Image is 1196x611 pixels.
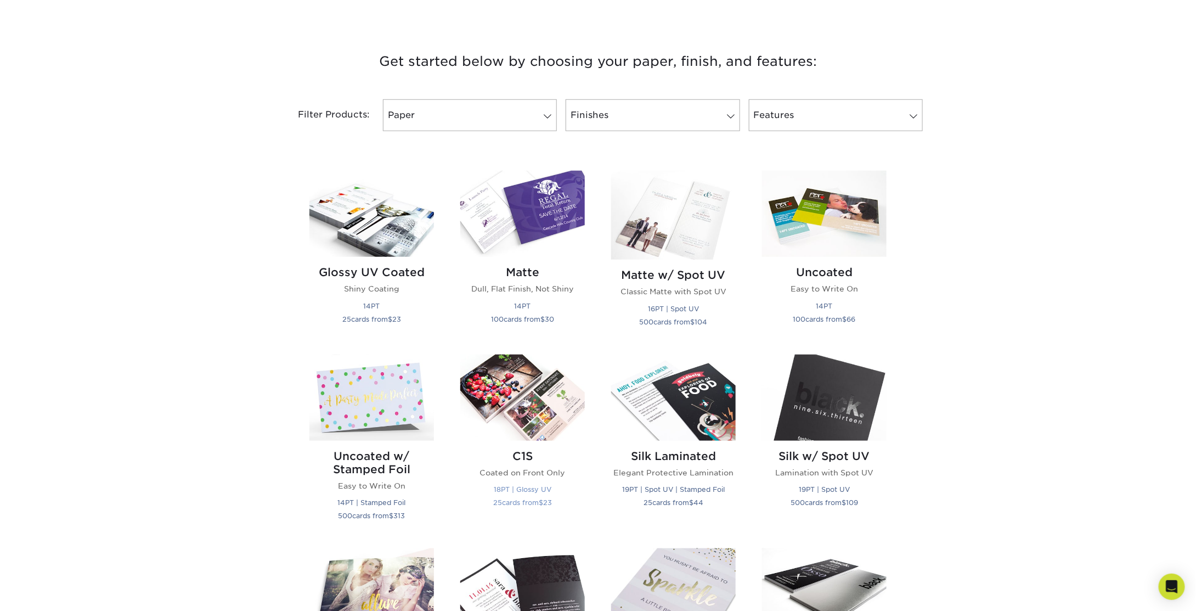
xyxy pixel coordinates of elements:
[383,99,557,131] a: Paper
[460,283,585,294] p: Dull, Flat Finish, Not Shiny
[364,302,380,310] small: 14PT
[494,485,551,494] small: 18PT | Glossy UV
[847,315,856,323] span: 66
[392,315,401,323] span: 23
[799,485,850,494] small: 19PT | Spot UV
[390,512,394,520] span: $
[309,480,434,491] p: Easy to Write On
[762,283,887,294] p: Easy to Write On
[515,302,531,310] small: 14PT
[388,315,392,323] span: $
[309,171,434,257] img: Glossy UV Coated Postcards
[338,498,406,507] small: 14PT | Stamped Foil
[611,286,736,297] p: Classic Matte with Spot UV
[791,498,858,507] small: cards from
[793,315,806,323] span: 100
[309,355,434,441] img: Uncoated w/ Stamped Foil Postcards
[309,450,434,476] h2: Uncoated w/ Stamped Foil
[611,171,736,341] a: Matte w/ Spot UV Postcards Matte w/ Spot UV Classic Matte with Spot UV 16PT | Spot UV 500cards fr...
[460,450,585,463] h2: C1S
[644,498,703,507] small: cards from
[611,355,736,441] img: Silk Laminated Postcards
[460,355,585,536] a: C1S Postcards C1S Coated on Front Only 18PT | Glossy UV 25cards from$23
[309,171,434,341] a: Glossy UV Coated Postcards Glossy UV Coated Shiny Coating 14PT 25cards from$23
[791,498,805,507] span: 500
[543,498,552,507] span: 23
[762,266,887,279] h2: Uncoated
[269,99,379,131] div: Filter Products:
[843,315,847,323] span: $
[309,266,434,279] h2: Glossy UV Coated
[762,450,887,463] h2: Silk w/ Spot UV
[611,450,736,463] h2: Silk Laminated
[846,498,858,507] span: 109
[545,315,554,323] span: 30
[539,498,543,507] span: $
[611,171,736,260] img: Matte w/ Spot UV Postcards
[493,498,552,507] small: cards from
[689,498,693,507] span: $
[493,498,502,507] span: 25
[691,318,695,326] span: $
[309,283,434,294] p: Shiny Coating
[762,171,887,257] img: Uncoated Postcards
[644,498,652,507] span: 25
[640,318,654,326] span: 500
[762,355,887,536] a: Silk w/ Spot UV Postcards Silk w/ Spot UV Lamination with Spot UV 19PT | Spot UV 500cards from$109
[460,266,585,279] h2: Matte
[491,315,504,323] span: 100
[640,318,708,326] small: cards from
[648,305,699,313] small: 16PT | Spot UV
[277,37,919,86] h3: Get started below by choosing your paper, finish, and features:
[342,315,401,323] small: cards from
[842,498,846,507] span: $
[762,355,887,441] img: Silk w/ Spot UV Postcards
[309,355,434,536] a: Uncoated w/ Stamped Foil Postcards Uncoated w/ Stamped Foil Easy to Write On 14PT | Stamped Foil ...
[540,315,545,323] span: $
[762,467,887,478] p: Lamination with Spot UV
[460,355,585,441] img: C1S Postcards
[762,171,887,341] a: Uncoated Postcards Uncoated Easy to Write On 14PT 100cards from$66
[491,315,554,323] small: cards from
[1159,574,1185,600] div: Open Intercom Messenger
[342,315,351,323] span: 25
[793,315,856,323] small: cards from
[816,302,833,310] small: 14PT
[693,498,703,507] span: 44
[339,512,405,520] small: cards from
[611,268,736,282] h2: Matte w/ Spot UV
[460,171,585,341] a: Matte Postcards Matte Dull, Flat Finish, Not Shiny 14PT 100cards from$30
[749,99,923,131] a: Features
[695,318,708,326] span: 104
[339,512,353,520] span: 500
[394,512,405,520] span: 313
[460,171,585,257] img: Matte Postcards
[566,99,740,131] a: Finishes
[460,467,585,478] p: Coated on Front Only
[611,355,736,536] a: Silk Laminated Postcards Silk Laminated Elegant Protective Lamination 19PT | Spot UV | Stamped Fo...
[611,467,736,478] p: Elegant Protective Lamination
[622,485,725,494] small: 19PT | Spot UV | Stamped Foil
